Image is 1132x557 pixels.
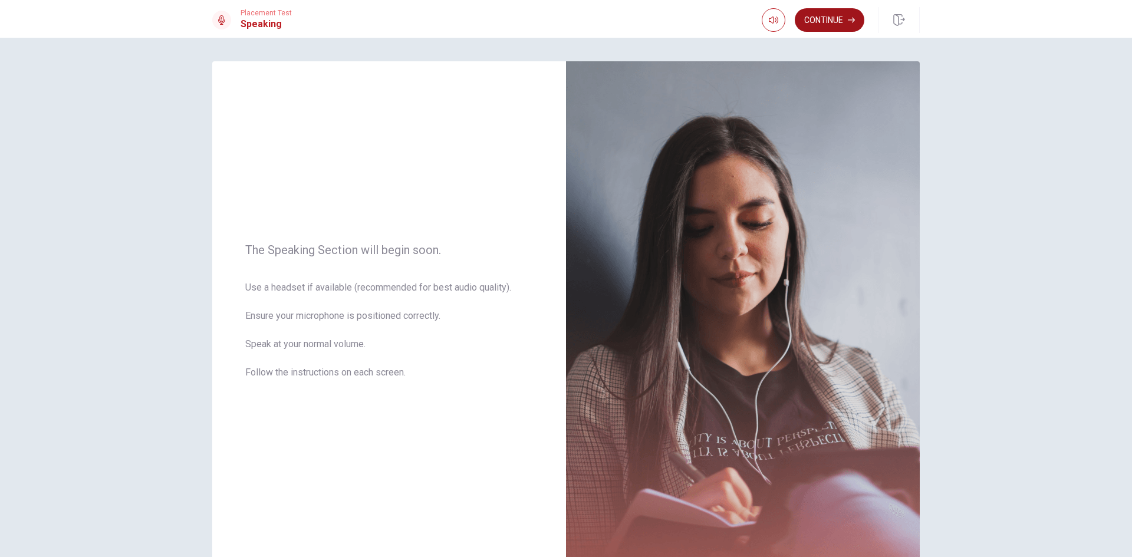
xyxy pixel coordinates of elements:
[245,281,533,394] span: Use a headset if available (recommended for best audio quality). Ensure your microphone is positi...
[241,17,292,31] h1: Speaking
[241,9,292,17] span: Placement Test
[795,8,864,32] button: Continue
[245,243,533,257] span: The Speaking Section will begin soon.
